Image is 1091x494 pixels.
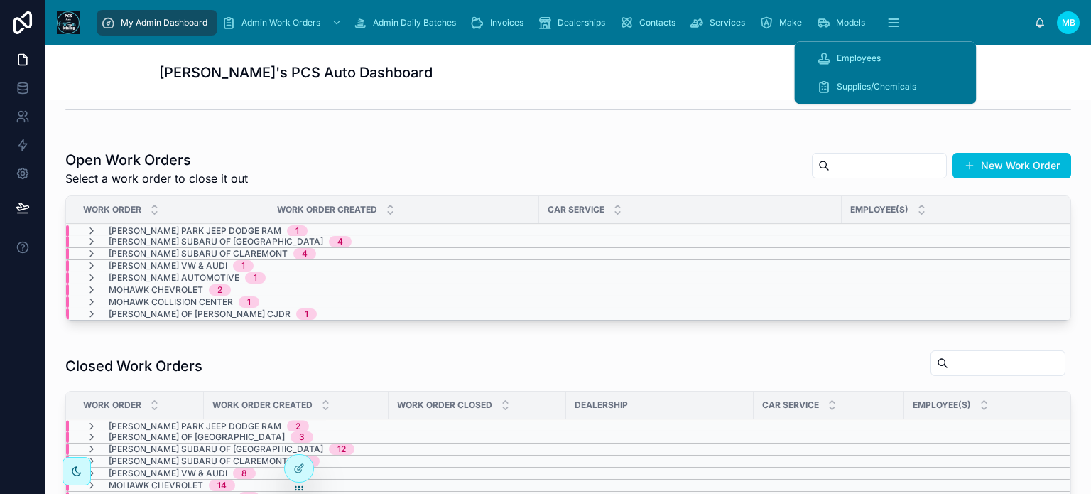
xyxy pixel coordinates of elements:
[1062,17,1075,28] span: MB
[762,399,819,411] span: Car Service
[159,63,433,82] h1: [PERSON_NAME]'s PCS Auto Dashboard
[466,10,533,36] a: Invoices
[812,10,875,36] a: Models
[241,468,247,479] div: 8
[109,236,323,247] span: [PERSON_NAME] Subaru of [GEOGRAPHIC_DATA]
[121,17,207,28] span: My Admin Dashboard
[212,399,313,411] span: Work Order Created
[109,421,281,432] span: [PERSON_NAME] Park Jeep Dodge Ram
[779,17,802,28] span: Make
[685,10,755,36] a: Services
[83,399,141,411] span: Work Order
[373,17,456,28] span: Admin Daily Batches
[575,399,628,411] span: Dealership
[299,431,305,443] div: 3
[277,204,377,215] span: Work Order Created
[305,308,308,320] div: 1
[558,17,605,28] span: Dealerships
[794,41,976,104] div: scrollable content
[808,45,962,71] a: Employees
[548,204,604,215] span: Car Service
[295,421,300,432] div: 2
[109,225,281,237] span: [PERSON_NAME] Park Jeep Dodge Ram
[710,17,745,28] span: Services
[109,444,323,455] span: [PERSON_NAME] Subaru of [GEOGRAPHIC_DATA]
[295,225,299,237] div: 1
[302,248,308,259] div: 4
[337,236,343,247] div: 4
[109,480,203,491] span: Mohawk Chevrolet
[836,17,865,28] span: Models
[837,81,916,92] span: Supplies/Chemicals
[349,10,466,36] a: Admin Daily Batches
[837,53,881,64] span: Employees
[65,356,202,376] h1: Closed Work Orders
[755,10,812,36] a: Make
[91,7,1034,38] div: scrollable content
[65,150,248,170] h1: Open Work Orders
[109,468,227,479] span: [PERSON_NAME] VW & Audi
[109,431,285,443] span: [PERSON_NAME] of [GEOGRAPHIC_DATA]
[913,399,971,411] span: Employee(s)
[97,10,217,36] a: My Admin Dashboard
[241,17,320,28] span: Admin Work Orders
[109,308,291,320] span: [PERSON_NAME] of [PERSON_NAME] CJDR
[217,284,222,296] div: 2
[808,74,962,100] a: Supplies/Chemicals
[57,11,80,34] img: App logo
[490,17,523,28] span: Invoices
[217,10,349,36] a: Admin Work Orders
[109,272,239,284] span: [PERSON_NAME] Automotive
[109,260,227,272] span: [PERSON_NAME] VW & Audi
[109,296,233,308] span: Mohawk Collision Center
[615,10,685,36] a: Contacts
[247,296,251,308] div: 1
[639,17,675,28] span: Contacts
[217,480,227,491] div: 14
[109,248,288,259] span: [PERSON_NAME] Subaru of Claremont
[533,10,615,36] a: Dealerships
[254,272,257,284] div: 1
[109,284,203,296] span: Mohawk Chevrolet
[83,204,141,215] span: Work Order
[952,153,1071,178] button: New Work Order
[850,204,908,215] span: Employee(s)
[241,260,245,272] div: 1
[337,444,346,455] div: 12
[397,399,492,411] span: Work Order Closed
[109,456,288,467] span: [PERSON_NAME] Subaru of Claremont
[65,170,248,187] span: Select a work order to close it out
